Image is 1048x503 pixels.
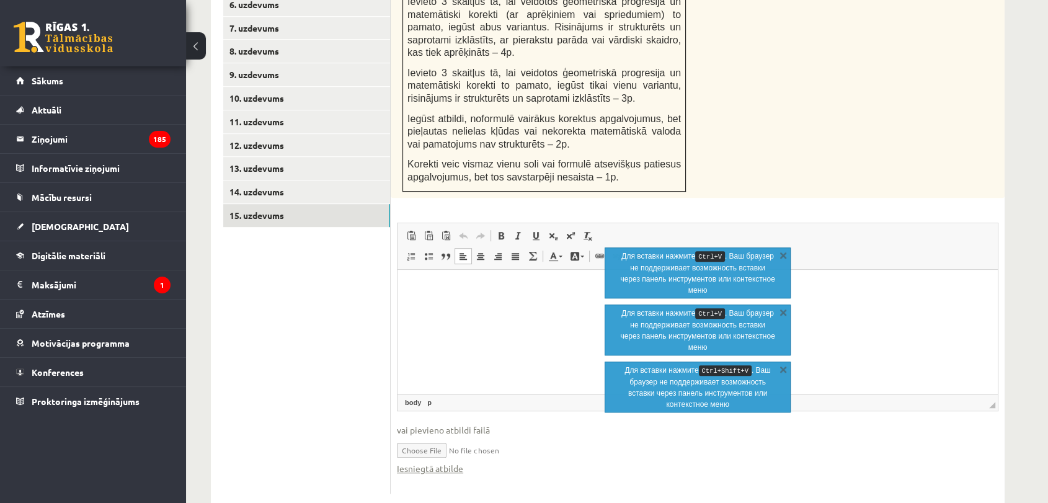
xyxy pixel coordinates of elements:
[223,87,390,110] a: 10. uzdevums
[437,248,455,264] a: Цитата
[16,300,171,328] a: Atzīmes
[397,270,998,394] iframe: Визуальный текстовый редактор, wiswyg-editor-user-answer-47433803322260
[16,66,171,95] a: Sākums
[407,159,681,182] span: Korekti veic vismaz vienu soli vai formulē atsevišķus patiesus apgalvojumus, bet tos savstarpēji ...
[32,125,171,153] legend: Ziņojumi
[619,365,776,410] p: Для вставки нажмите . Ваш браузер не поддерживает возможность вставки через панель инструментов и...
[32,396,140,407] span: Proktoringa izmēģinājums
[32,337,130,349] span: Motivācijas programma
[16,270,171,299] a: Maksājumi1
[16,387,171,416] a: Proktoringa izmēģinājums
[16,183,171,211] a: Mācību resursi
[16,96,171,124] a: Aktuāli
[223,134,390,157] a: 12. uzdevums
[472,248,489,264] a: По центру
[223,180,390,203] a: 14. uzdevums
[16,241,171,270] a: Digitālie materiāli
[455,228,472,244] a: Отменить (Ctrl+Z)
[507,248,524,264] a: По ширине
[777,363,789,375] a: Закрыть
[223,17,390,40] a: 7. uzdevums
[402,228,420,244] a: Вставить (Ctrl+V)
[407,68,681,104] span: Ievieto 3 skaitļus tā, lai veidotos ģeometriskā progresija un matemātiski korekti to pamato, iegū...
[527,228,544,244] a: Подчеркнутый (Ctrl+U)
[695,251,724,262] kbd: Ctrl+V
[16,125,171,153] a: Ziņojumi185
[605,362,791,412] div: info
[544,248,566,264] a: Цвет текста
[492,228,510,244] a: Полужирный (Ctrl+B)
[619,308,776,353] p: Для вставки нажмите . Ваш браузер не поддерживает возможность вставки через панель инструментов и...
[32,75,63,86] span: Sākums
[32,104,61,115] span: Aktuāli
[591,248,608,264] a: Вставить/Редактировать ссылку (Ctrl+K)
[510,228,527,244] a: Курсив (Ctrl+I)
[223,110,390,133] a: 11. uzdevums
[223,157,390,180] a: 13. uzdevums
[524,248,541,264] a: Математика
[223,40,390,63] a: 8. uzdevums
[695,308,724,319] kbd: Ctrl+V
[566,248,588,264] a: Цвет фона
[32,270,171,299] legend: Maksājumi
[32,250,105,261] span: Digitālie materiāli
[455,248,472,264] a: По левому краю
[619,251,776,296] p: Для вставки нажмите . Ваш браузер не поддерживает возможность вставки через панель инструментов и...
[223,204,390,227] a: 15. uzdevums
[16,154,171,182] a: Informatīvie ziņojumi
[223,63,390,86] a: 9. uzdevums
[402,397,424,408] a: Элемент body
[154,277,171,293] i: 1
[699,365,752,376] kbd: Ctrl+Shift+V
[425,397,434,408] a: Элемент p
[402,248,420,264] a: Вставить / удалить нумерованный список
[420,228,437,244] a: Вставить только текст (Ctrl+Shift+V)
[407,114,681,149] span: Iegūst atbildi, noformulē vairākus korektus apgalvojumus, bet pieļautas nelielas kļūdas vai nekor...
[16,212,171,241] a: [DEMOGRAPHIC_DATA]
[16,329,171,357] a: Motivācijas programma
[149,131,171,148] i: 185
[397,462,463,475] a: Iesniegtā atbilde
[14,22,113,53] a: Rīgas 1. Tālmācības vidusskola
[32,308,65,319] span: Atzīmes
[32,192,92,203] span: Mācību resursi
[605,305,791,355] div: info
[579,228,597,244] a: Убрать форматирование
[420,248,437,264] a: Вставить / удалить маркированный список
[472,228,489,244] a: Повторить (Ctrl+Y)
[32,367,84,378] span: Konferences
[397,424,998,437] span: vai pievieno atbildi failā
[562,228,579,244] a: Надстрочный индекс
[605,247,791,298] div: info
[544,228,562,244] a: Подстрочный индекс
[989,402,995,408] span: Перетащите для изменения размера
[32,221,129,232] span: [DEMOGRAPHIC_DATA]
[777,249,789,261] a: Закрыть
[489,248,507,264] a: По правому краю
[777,306,789,318] a: Закрыть
[32,154,171,182] legend: Informatīvie ziņojumi
[16,358,171,386] a: Konferences
[437,228,455,244] a: Вставить из Word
